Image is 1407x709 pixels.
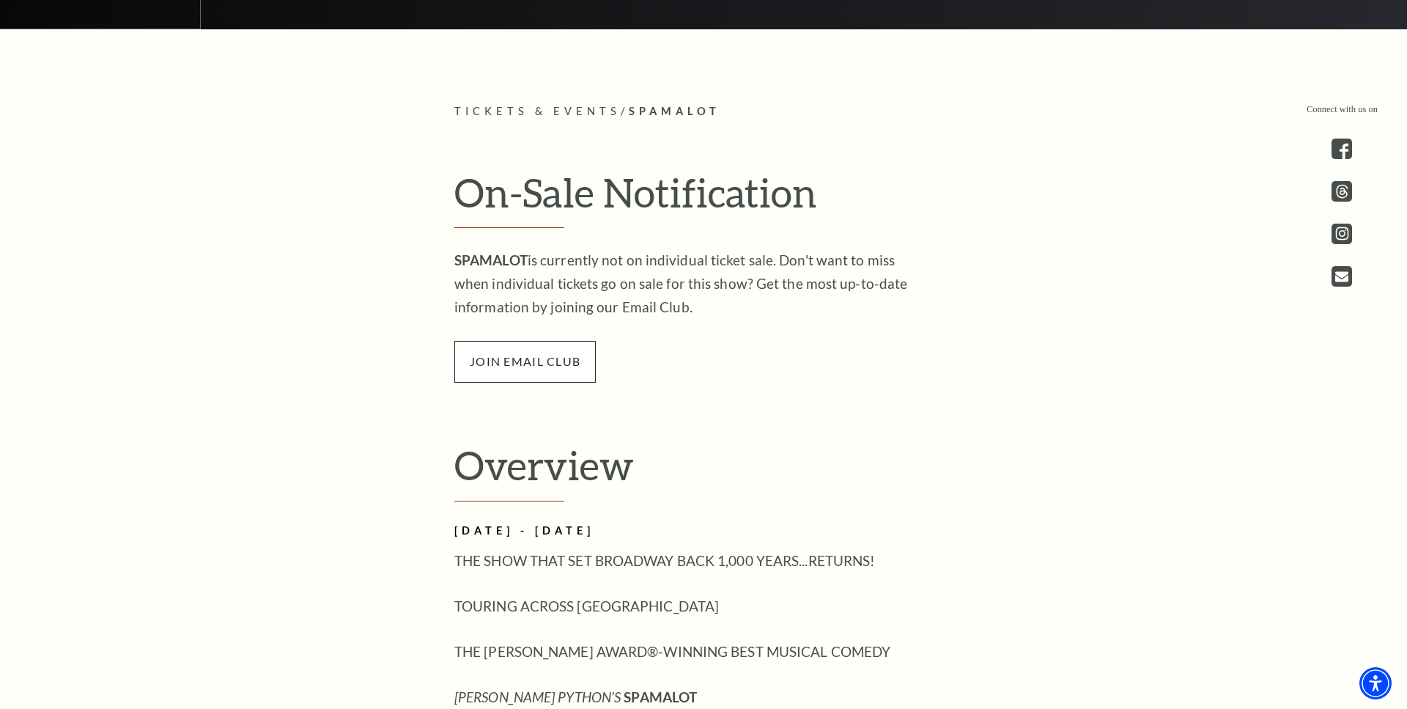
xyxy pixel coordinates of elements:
a: threads.com - open in a new tab [1332,181,1352,202]
strong: SPAMALOT [624,688,697,705]
a: facebook - open in a new tab [1332,139,1352,159]
p: is currently not on individual ticket sale. Don't want to miss when individual tickets go on sale... [454,249,931,319]
span: Spamalot [629,105,720,117]
span: join email club [454,341,596,382]
span: Tickets & Events [454,105,621,117]
a: instagram - open in a new tab [1332,224,1352,244]
h2: Overview [454,441,953,502]
p: / [454,103,953,121]
h2: On-Sale Notification [454,169,953,229]
div: Accessibility Menu [1359,667,1392,699]
a: join email club [454,352,596,369]
em: [PERSON_NAME] PYTHON’S [454,688,621,705]
p: THE [PERSON_NAME] AWARD®-WINNING BEST MUSICAL COMEDY [454,640,931,664]
a: Open this option - open in a new tab [1332,266,1352,287]
h2: [DATE] - [DATE] [454,522,931,540]
p: TOURING ACROSS [GEOGRAPHIC_DATA] [454,595,931,618]
strong: SPAMALOT [454,251,528,268]
p: Connect with us on [1307,103,1378,117]
p: THE SHOW THAT SET BROADWAY BACK 1,000 YEARS...RETURNS! [454,549,931,573]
